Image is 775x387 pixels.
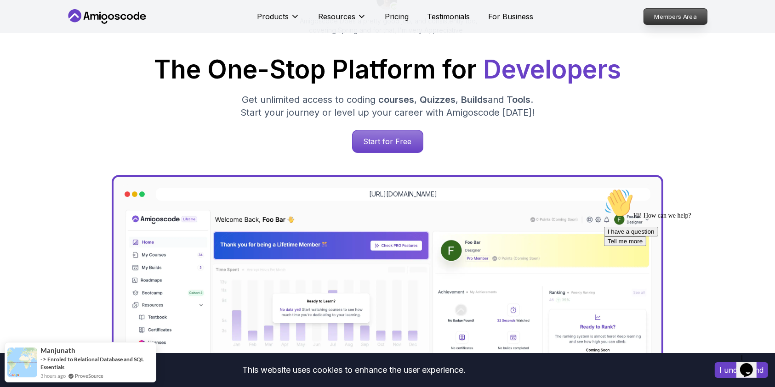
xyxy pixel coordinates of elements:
a: ProveSource [75,372,103,380]
img: :wave: [4,4,33,33]
div: This website uses cookies to enhance the user experience. [7,360,701,380]
a: Members Area [644,8,708,25]
p: Members Area [644,9,707,24]
span: Manjunath [40,347,75,354]
button: I have a question [4,42,58,52]
a: Start for Free [352,130,423,153]
span: Hi! How can we help? [4,28,91,34]
button: Tell me more [4,52,46,62]
span: 3 hours ago [40,372,66,380]
img: provesource social proof notification image [7,348,37,377]
a: [URL][DOMAIN_NAME] [369,190,437,199]
span: courses [378,94,414,105]
h1: The One-Stop Platform for [73,57,702,82]
p: Get unlimited access to coding , , and . Start your journey or level up your career with Amigosco... [233,93,542,119]
div: 👋Hi! How can we help?I have a questionTell me more [4,4,169,62]
button: Products [257,11,300,29]
span: Tools [507,94,530,105]
span: Quizzes [420,94,456,105]
p: Resources [318,11,355,22]
button: Resources [318,11,366,29]
p: Start for Free [353,130,423,152]
a: Enroled to Relational Database and SQL Essentials [40,356,144,370]
span: Builds [461,94,488,105]
a: For Business [488,11,533,22]
iframe: chat widget [736,350,766,378]
span: Developers [483,54,621,84]
a: Pricing [385,11,409,22]
button: Accept cookies [715,362,768,378]
iframe: chat widget [600,185,766,346]
a: Testimonials [427,11,470,22]
span: -> [40,355,46,363]
p: Products [257,11,289,22]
